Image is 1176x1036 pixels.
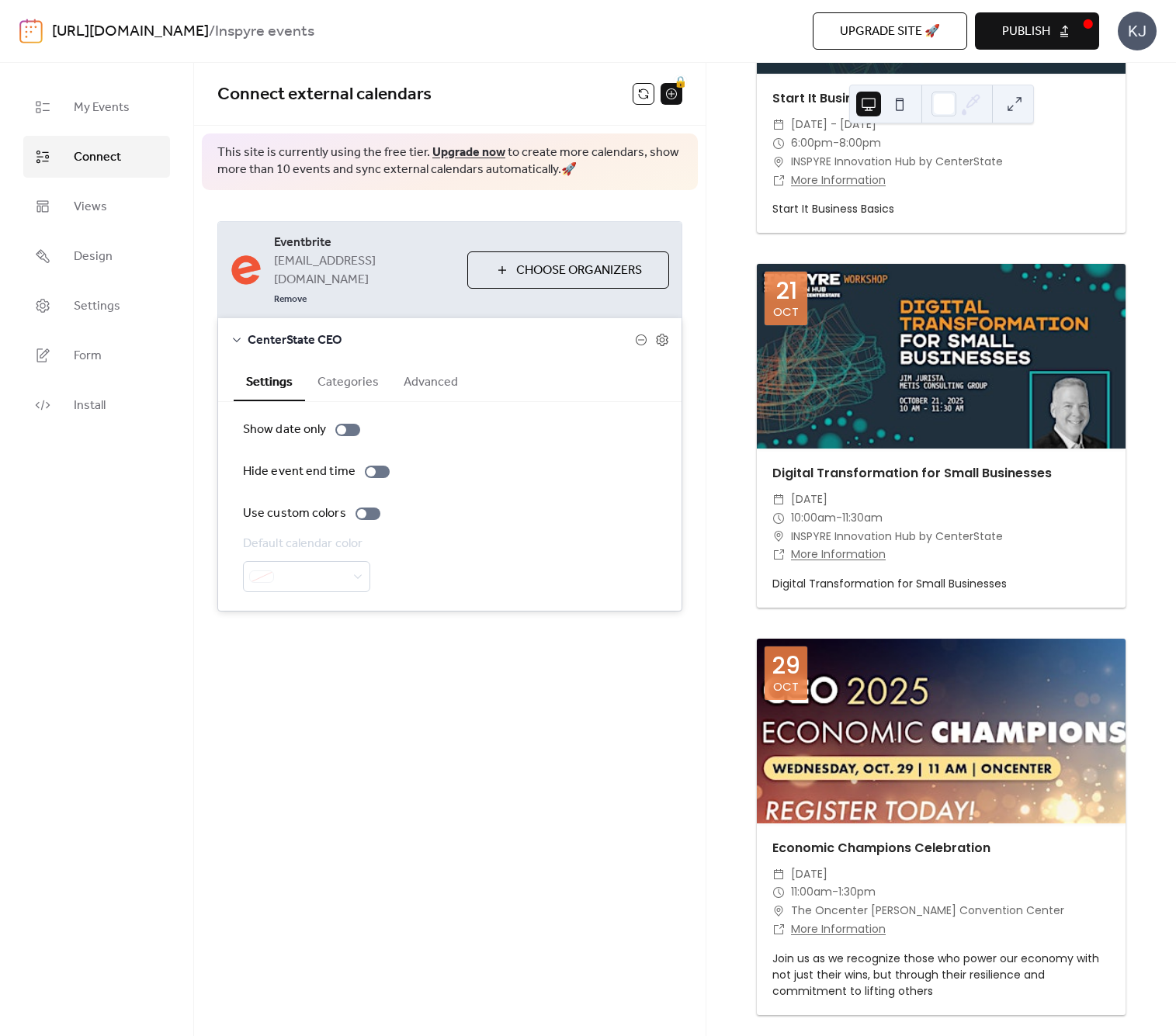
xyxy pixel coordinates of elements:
span: 6:00pm [791,134,833,153]
div: ​ [772,134,785,153]
div: ​ [772,546,785,564]
span: 8:00pm [839,134,881,153]
span: INSPYRE Innovation Hub by CenterState [791,153,1003,172]
a: My Events [23,86,170,128]
img: logo [19,19,43,43]
span: Choose Organizers [516,262,642,280]
div: ​ [772,153,785,172]
a: Economic Champions Celebration [772,839,990,857]
div: Oct [773,681,799,692]
span: Connect [74,148,121,167]
button: Upgrade site 🚀 [813,12,967,50]
span: CenterState CEO [248,331,635,350]
div: ​ [772,116,785,134]
div: Show date only [243,421,326,439]
span: Views [74,198,107,217]
button: Categories [305,362,391,400]
button: Settings [234,362,305,401]
span: - [836,509,842,528]
button: Advanced [391,362,470,400]
a: Views [23,185,170,227]
div: ​ [772,920,785,939]
div: ​ [772,865,785,884]
span: [DATE] - [DATE] [791,116,876,134]
a: Start It Business Basics [772,89,919,107]
span: Settings [74,297,120,316]
span: Eventbrite [274,234,455,252]
a: Settings [23,285,170,327]
span: Remove [274,293,307,306]
a: More Information [791,546,886,562]
span: 10:00am [791,509,836,528]
div: KJ [1118,12,1157,50]
div: Join us as we recognize those who power our economy with not just their wins, but through their r... [757,951,1126,1000]
a: Design [23,235,170,277]
div: 29 [772,654,800,677]
span: INSPYRE Innovation Hub by CenterState [791,528,1003,546]
div: ​ [772,902,785,920]
span: [EMAIL_ADDRESS][DOMAIN_NAME] [274,252,455,289]
div: ​ [772,883,785,902]
button: Publish [975,12,1099,50]
img: eventbrite [231,255,262,286]
span: 11:00am [791,883,832,902]
div: Oct [773,306,799,317]
b: Inspyre events [215,17,314,47]
a: Form [23,334,170,376]
span: Design [74,248,113,266]
div: 21 [775,279,797,303]
a: Connect [23,136,170,178]
a: Upgrade now [432,140,505,165]
span: Connect external calendars [217,78,432,112]
span: My Events [74,99,130,117]
div: ​ [772,172,785,190]
span: Form [74,347,102,366]
span: 1:30pm [838,883,876,902]
a: More Information [791,172,886,188]
div: Use custom colors [243,504,346,523]
div: ​ [772,528,785,546]
div: Default calendar color [243,535,367,553]
a: Digital Transformation for Small Businesses [772,464,1052,482]
a: [URL][DOMAIN_NAME] [52,17,209,47]
span: This site is currently using the free tier. to create more calendars, show more than 10 events an... [217,144,682,179]
a: Install [23,384,170,426]
div: Digital Transformation for Small Businesses [757,576,1126,592]
span: [DATE] [791,865,827,884]
b: / [209,17,215,47]
span: 11:30am [842,509,883,528]
button: Choose Organizers [467,251,669,289]
div: Hide event end time [243,463,356,481]
span: [DATE] [791,490,827,509]
span: Upgrade site 🚀 [840,23,940,41]
span: Install [74,397,106,415]
div: ​ [772,490,785,509]
div: Start It Business Basics [757,201,1126,217]
span: Publish [1002,23,1050,41]
div: ​ [772,509,785,528]
a: More Information [791,921,886,937]
span: - [832,883,838,902]
span: The Oncenter [PERSON_NAME] Convention Center [791,902,1064,920]
span: - [833,134,839,153]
